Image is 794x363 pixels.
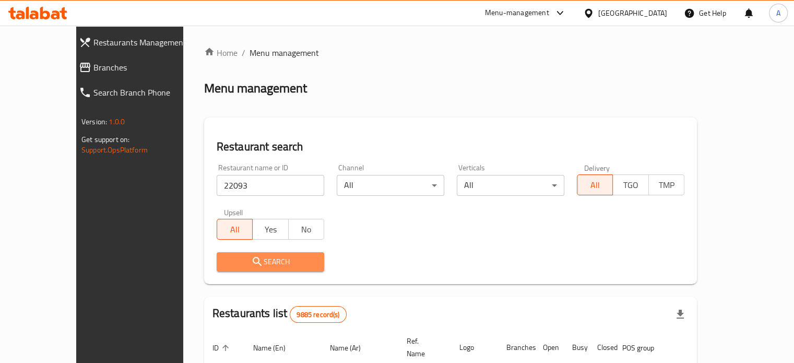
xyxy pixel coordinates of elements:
span: All [221,222,248,237]
div: All [457,175,564,196]
h2: Restaurant search [217,139,684,155]
span: TMP [653,178,680,193]
a: Restaurants Management [70,30,209,55]
a: Support.OpsPlatform [81,143,148,157]
span: Branches [93,61,200,74]
span: 9885 record(s) [290,310,346,320]
span: Search Branch Phone [93,86,200,99]
span: 1.0.0 [109,115,125,128]
div: Menu-management [485,7,549,19]
h2: Restaurants list [212,306,347,323]
span: POS group [622,342,668,354]
button: TMP [648,174,684,195]
h2: Menu management [204,80,307,97]
span: Name (En) [253,342,299,354]
span: Menu management [250,46,319,59]
button: All [217,219,253,240]
label: Upsell [224,208,243,216]
span: Ref. Name [407,335,439,360]
input: Search for restaurant name or ID.. [217,175,324,196]
span: Yes [257,222,284,237]
span: Get support on: [81,133,129,146]
label: Delivery [584,164,610,171]
button: Search [217,252,324,272]
a: Branches [70,55,209,80]
div: [GEOGRAPHIC_DATA] [598,7,667,19]
a: Home [204,46,238,59]
li: / [242,46,245,59]
nav: breadcrumb [204,46,697,59]
div: Export file [668,302,693,327]
span: Restaurants Management [93,36,200,49]
span: All [582,178,609,193]
span: Search [225,255,316,268]
span: TGO [617,178,644,193]
div: Total records count [290,306,346,323]
button: No [288,219,324,240]
div: All [337,175,444,196]
button: All [577,174,613,195]
button: Yes [252,219,288,240]
span: Version: [81,115,107,128]
span: Name (Ar) [330,342,374,354]
span: A [776,7,780,19]
span: ID [212,342,232,354]
button: TGO [612,174,648,195]
span: No [293,222,320,237]
a: Search Branch Phone [70,80,209,105]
